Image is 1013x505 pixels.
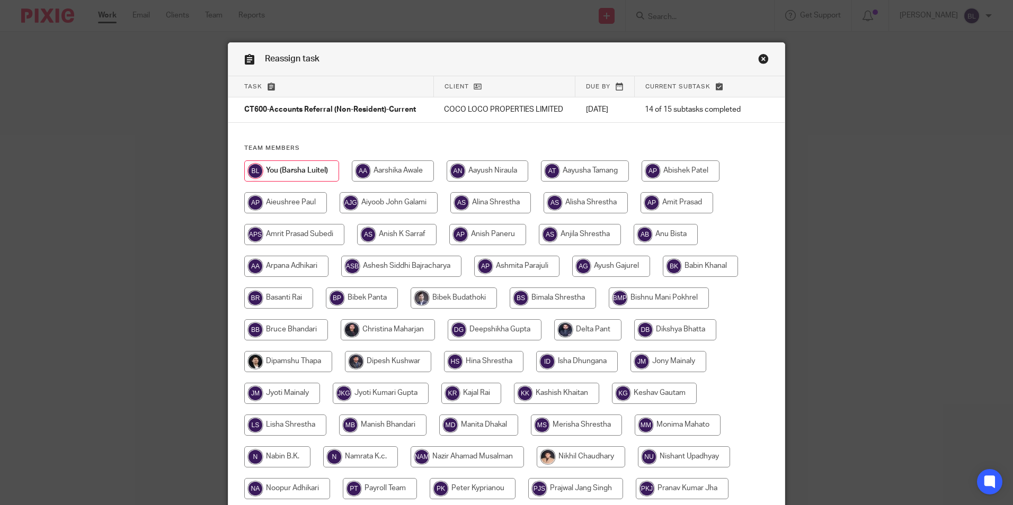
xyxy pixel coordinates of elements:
[244,144,769,152] h4: Team members
[445,84,469,89] span: Client
[444,104,564,115] p: COCO LOCO PROPERTIES LIMITED
[244,84,262,89] span: Task
[244,106,416,114] span: CT600-Accounts Referral (Non-Resident)-Current
[634,97,752,123] td: 14 of 15 subtasks completed
[645,84,710,89] span: Current subtask
[265,55,319,63] span: Reassign task
[758,53,769,68] a: Close this dialog window
[586,84,610,89] span: Due by
[586,104,624,115] p: [DATE]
